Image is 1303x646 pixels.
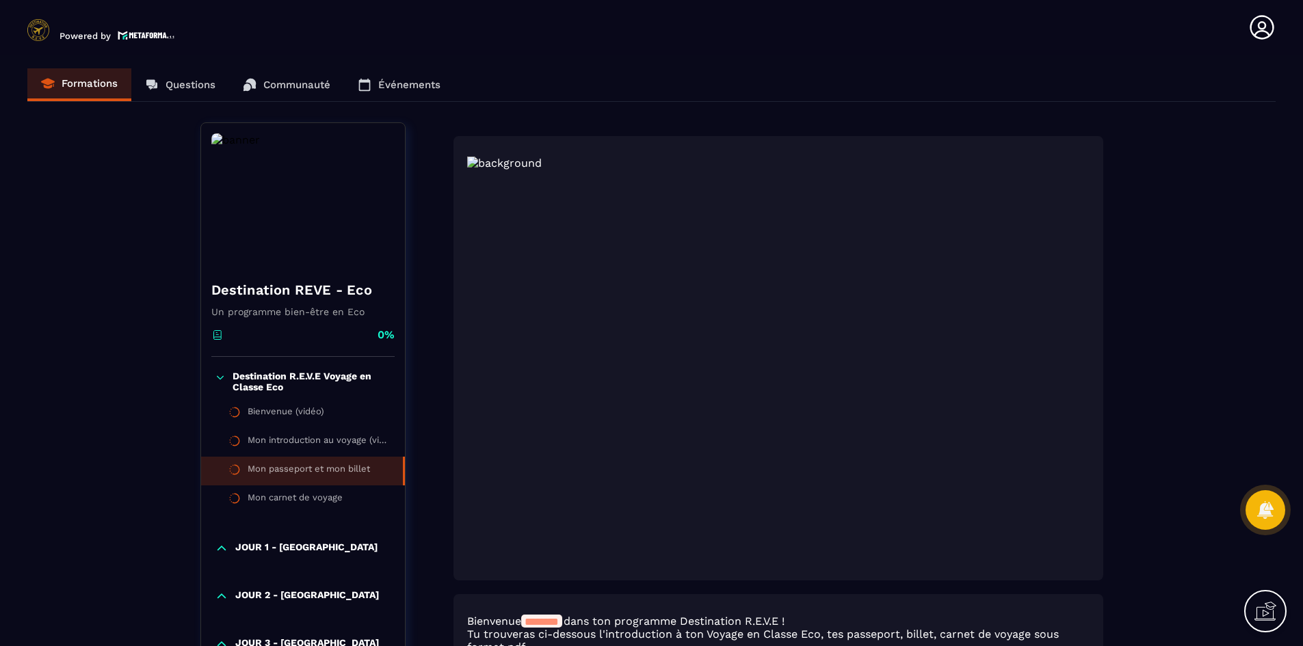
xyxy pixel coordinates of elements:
img: logo [118,29,175,41]
p: 0% [378,327,395,342]
div: Mon passeport et mon billet [248,463,370,479]
p: Bienvenue dans ton programme Destination R.E.V.E ! [467,615,1090,628]
img: background [467,157,1090,567]
p: Powered by [60,31,111,41]
div: Mon carnet de voyage [248,492,343,507]
div: Mon introduction au voyage (vidéo et pdf) [248,435,391,450]
p: Un programme bien-être en Eco [211,306,395,317]
p: JOUR 1 - [GEOGRAPHIC_DATA] [235,541,378,555]
img: banner [211,133,395,270]
div: Bienvenue (vidéo) [248,406,324,421]
p: Destination R.E.V.E Voyage en Classe Eco [233,371,391,392]
h4: Destination REVE - Eco [211,280,395,299]
p: JOUR 2 - [GEOGRAPHIC_DATA] [235,589,379,603]
img: logo-branding [27,19,49,41]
